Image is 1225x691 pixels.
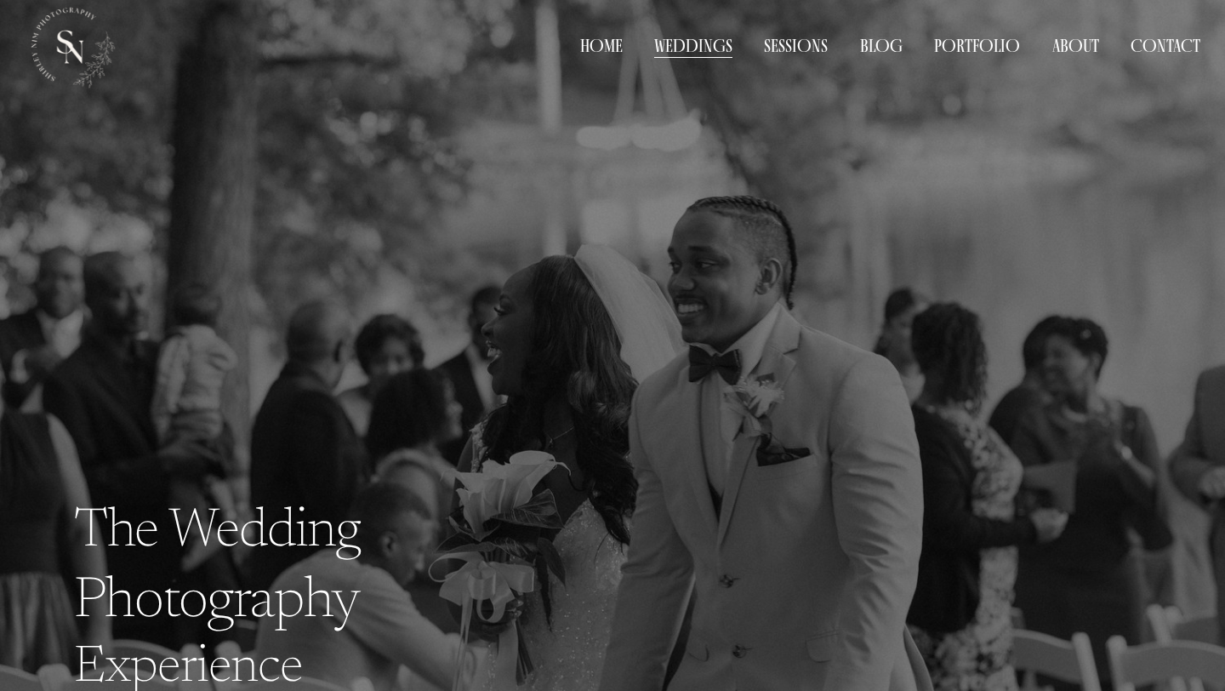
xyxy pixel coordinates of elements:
a: folder dropdown [934,34,1020,60]
code: The Wedding [74,505,360,560]
a: About [1052,34,1099,60]
a: Weddings [654,34,732,60]
a: Contact [1131,34,1200,60]
span: Portfolio [934,36,1020,57]
a: Blog [860,34,903,60]
a: Sessions [764,34,828,60]
code: Photography [74,574,361,631]
a: Home [580,34,623,60]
